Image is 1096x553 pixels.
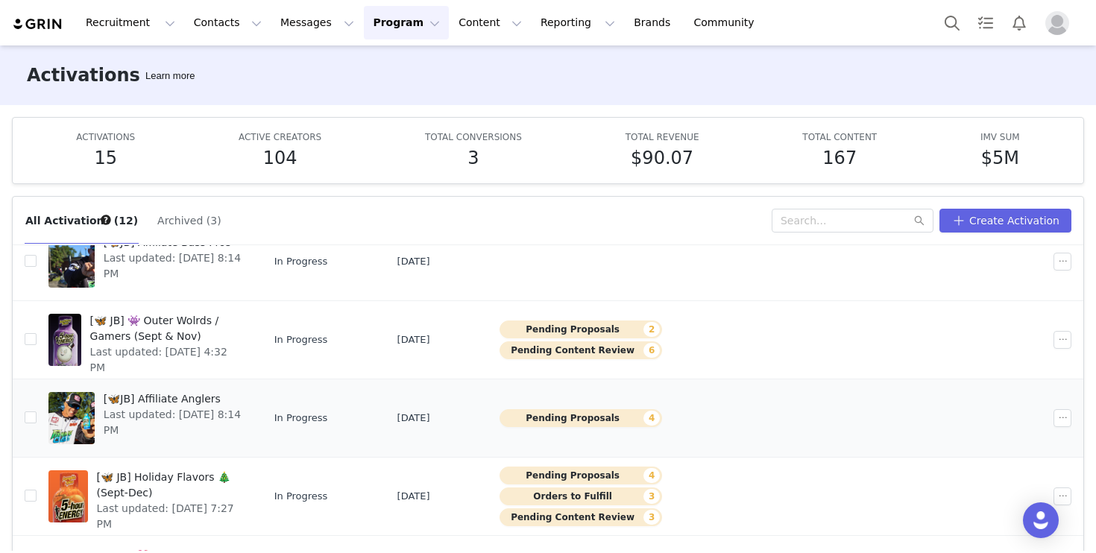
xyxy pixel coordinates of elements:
[48,388,251,448] a: [🦋JB] Affiliate AnglersLast updated: [DATE] 8:14 PM
[90,313,242,344] span: [🦋 JB] 👾 Outer Wolrds / Gamers (Sept & Nov)
[397,254,430,269] span: [DATE]
[981,145,1019,171] h5: $5M
[157,209,222,233] button: Archived (3)
[185,6,271,39] button: Contacts
[626,132,699,142] span: TOTAL REVENUE
[1023,502,1059,538] div: Open Intercom Messenger
[263,145,297,171] h5: 104
[1045,11,1069,35] img: placeholder-profile.jpg
[822,145,857,171] h5: 167
[802,132,877,142] span: TOTAL CONTENT
[500,508,662,526] button: Pending Content Review3
[104,391,242,407] span: [🦋JB] Affiliate Anglers
[48,232,251,291] a: [🦋JB] Affiliate Bass ProsLast updated: [DATE] 8:14 PM
[1003,6,1036,39] button: Notifications
[271,6,363,39] button: Messages
[685,6,770,39] a: Community
[90,344,242,376] span: Last updated: [DATE] 4:32 PM
[12,17,64,31] img: grin logo
[77,6,184,39] button: Recruitment
[500,467,662,484] button: Pending Proposals4
[969,6,1002,39] a: Tasks
[397,411,430,426] span: [DATE]
[104,407,242,438] span: Last updated: [DATE] 8:14 PM
[25,209,139,233] button: All Activations (12)
[500,320,662,338] button: Pending Proposals2
[467,145,479,171] h5: 3
[500,487,662,505] button: Orders to Fulfill3
[425,132,522,142] span: TOTAL CONVERSIONS
[142,69,198,83] div: Tooltip anchor
[274,411,328,426] span: In Progress
[532,6,624,39] button: Reporting
[914,215,925,226] i: icon: search
[27,62,140,89] h3: Activations
[95,145,118,171] h5: 15
[274,489,328,504] span: In Progress
[980,132,1020,142] span: IMV SUM
[939,209,1071,233] button: Create Activation
[500,409,662,427] button: Pending Proposals4
[631,145,693,171] h5: $90.07
[625,6,684,39] a: Brands
[48,310,251,370] a: [🦋 JB] 👾 Outer Wolrds / Gamers (Sept & Nov)Last updated: [DATE] 4:32 PM
[97,470,242,501] span: [🦋 JB] Holiday Flavors 🎄 (Sept-Dec)
[97,501,242,532] span: Last updated: [DATE] 7:27 PM
[48,467,251,526] a: [🦋 JB] Holiday Flavors 🎄 (Sept-Dec)Last updated: [DATE] 7:27 PM
[274,254,328,269] span: In Progress
[99,213,113,227] div: Tooltip anchor
[239,132,321,142] span: ACTIVE CREATORS
[364,6,449,39] button: Program
[772,209,933,233] input: Search...
[274,332,328,347] span: In Progress
[76,132,135,142] span: ACTIVATIONS
[397,489,430,504] span: [DATE]
[1036,11,1084,35] button: Profile
[500,341,662,359] button: Pending Content Review6
[104,250,242,282] span: Last updated: [DATE] 8:14 PM
[936,6,969,39] button: Search
[397,332,430,347] span: [DATE]
[450,6,531,39] button: Content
